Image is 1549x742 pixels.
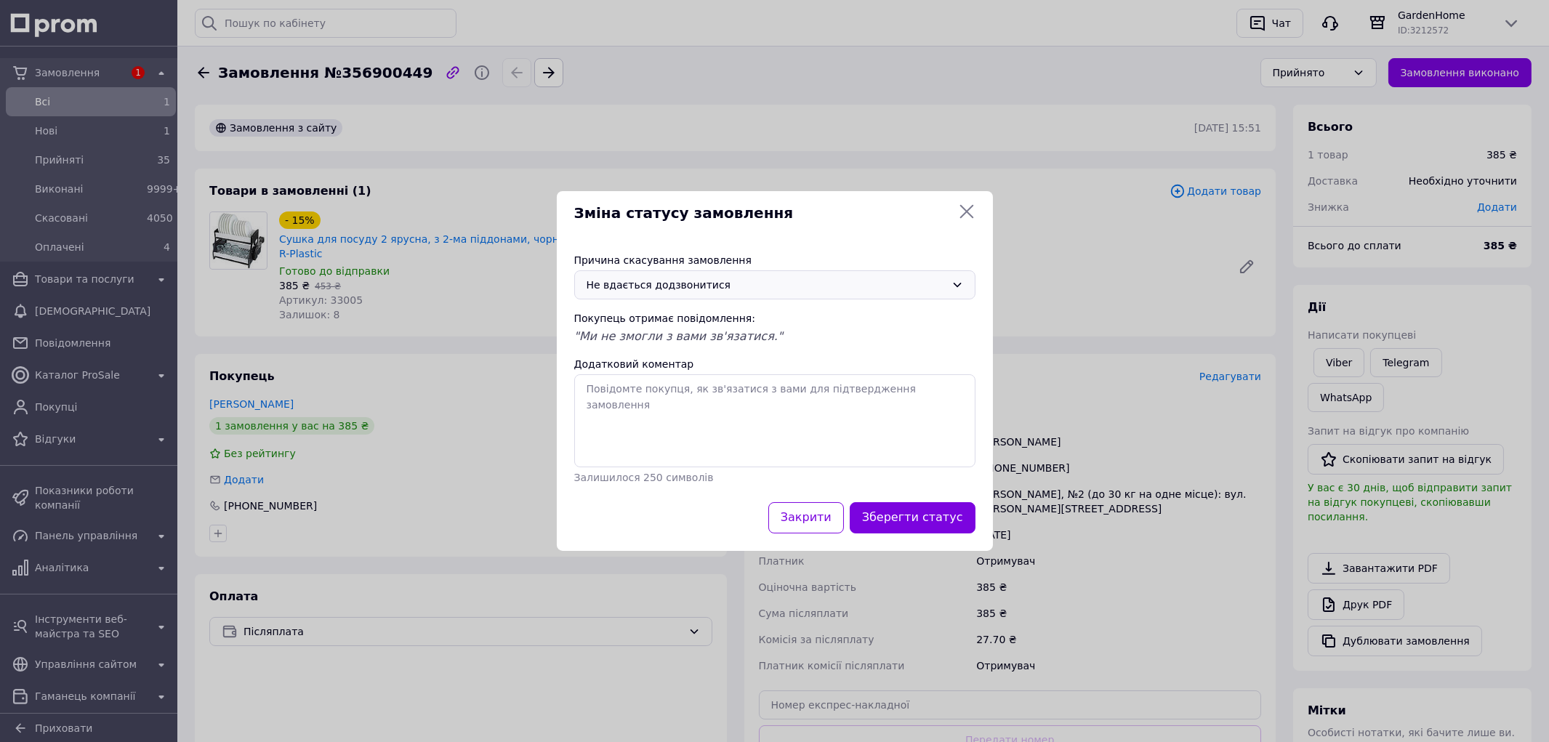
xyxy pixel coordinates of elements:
label: Додатковий коментар [574,358,694,370]
button: Закрити [768,502,844,533]
div: Не вдається додзвонитися [587,277,946,293]
button: Зберегти статус [850,502,975,533]
span: "Ми не змогли з вами зв'язатися." [574,329,784,343]
div: Покупець отримає повідомлення: [574,311,975,326]
div: Причина скасування замовлення [574,253,975,267]
span: Залишилося 250 символів [574,472,714,483]
span: Зміна статусу замовлення [574,203,952,224]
